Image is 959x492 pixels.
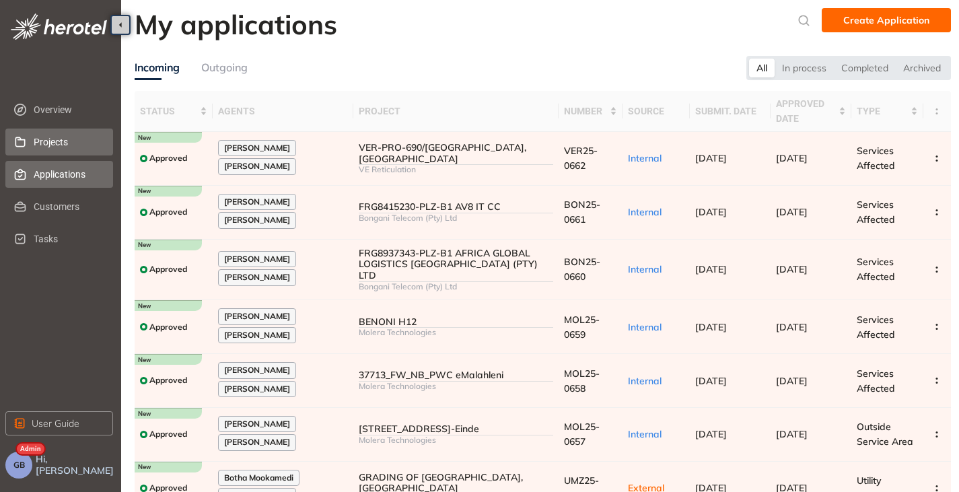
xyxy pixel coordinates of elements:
div: Outgoing [201,59,248,76]
div: In process [775,59,834,77]
th: approved date [771,91,851,132]
span: BON25-0661 [564,199,600,225]
span: [DATE] [776,263,808,275]
span: approved date [776,96,836,126]
span: type [857,104,908,118]
div: Archived [896,59,948,77]
span: Services Affected [857,367,895,394]
div: FRG8937343-PLZ-B1 AFRICA GLOBAL LOGISTICS [GEOGRAPHIC_DATA] (PTY) LTD [359,248,554,281]
span: [DATE] [695,321,727,333]
span: Overview [34,96,102,123]
th: project [353,91,559,132]
span: Customers [34,193,102,220]
span: Approved [149,207,187,217]
span: [PERSON_NAME] [224,162,290,171]
span: Hi, [PERSON_NAME] [36,454,116,477]
span: [DATE] [695,152,727,164]
img: logo [11,13,107,40]
span: Create Application [843,13,929,28]
span: Services Affected [857,256,895,283]
span: Services Affected [857,199,895,225]
span: [DATE] [776,206,808,218]
span: [PERSON_NAME] [224,419,290,429]
span: [PERSON_NAME] [224,437,290,447]
span: [DATE] [776,428,808,440]
button: User Guide [5,411,113,435]
div: FRG8415230-PLZ-B1 AV8 IT CC [359,201,554,213]
span: Internal [628,206,662,218]
span: Approved [149,153,187,163]
span: [DATE] [695,375,727,387]
div: Molera Technologies [359,382,554,391]
span: Internal [628,263,662,275]
th: submit. date [690,91,771,132]
span: Applications [34,161,102,188]
div: VER-PRO-690/[GEOGRAPHIC_DATA], [GEOGRAPHIC_DATA] [359,142,554,165]
span: Approved [149,265,187,274]
div: VE Reticulation [359,165,554,174]
div: BENONI H12 [359,316,554,328]
span: User Guide [32,416,79,431]
span: BON25-0660 [564,256,600,283]
span: Approved [149,322,187,332]
div: All [749,59,775,77]
span: [PERSON_NAME] [224,197,290,207]
span: GB [13,460,25,470]
span: MOL25-0659 [564,314,600,341]
span: MOL25-0658 [564,367,600,394]
span: [PERSON_NAME] [224,312,290,321]
span: [PERSON_NAME] [224,330,290,340]
div: Incoming [135,59,180,76]
th: status [135,91,213,132]
span: Internal [628,428,662,440]
span: Botha Mookamedi [224,473,293,483]
span: [PERSON_NAME] [224,254,290,264]
span: [DATE] [776,375,808,387]
span: [DATE] [695,428,727,440]
div: Bongani Telecom (Pty) Ltd [359,213,554,223]
span: [DATE] [695,206,727,218]
span: Services Affected [857,314,895,341]
span: VER25-0662 [564,145,598,172]
span: MOL25-0657 [564,421,600,448]
span: Approved [149,376,187,385]
th: type [851,91,923,132]
span: [DATE] [776,152,808,164]
span: [PERSON_NAME] [224,365,290,375]
button: GB [5,452,32,479]
span: [PERSON_NAME] [224,273,290,282]
span: Internal [628,375,662,387]
span: Outside Service Area [857,421,913,448]
th: number [559,91,622,132]
div: 37713_FW_NB_PWC eMalahleni [359,370,554,381]
span: [PERSON_NAME] [224,215,290,225]
span: number [564,104,606,118]
span: [PERSON_NAME] [224,384,290,394]
span: [DATE] [695,263,727,275]
span: [DATE] [776,321,808,333]
span: Internal [628,152,662,164]
span: Approved [149,429,187,439]
div: Bongani Telecom (Pty) Ltd [359,282,554,291]
div: Molera Technologies [359,435,554,445]
div: [STREET_ADDRESS]-Einde [359,423,554,435]
span: Tasks [34,225,102,252]
th: source [623,91,690,132]
span: status [140,104,197,118]
h2: My applications [135,8,337,40]
div: Molera Technologies [359,328,554,337]
span: Projects [34,129,102,155]
span: [PERSON_NAME] [224,143,290,153]
span: Services Affected [857,145,895,172]
th: agents [213,91,353,132]
div: Completed [834,59,896,77]
button: Create Application [822,8,951,32]
span: Internal [628,321,662,333]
